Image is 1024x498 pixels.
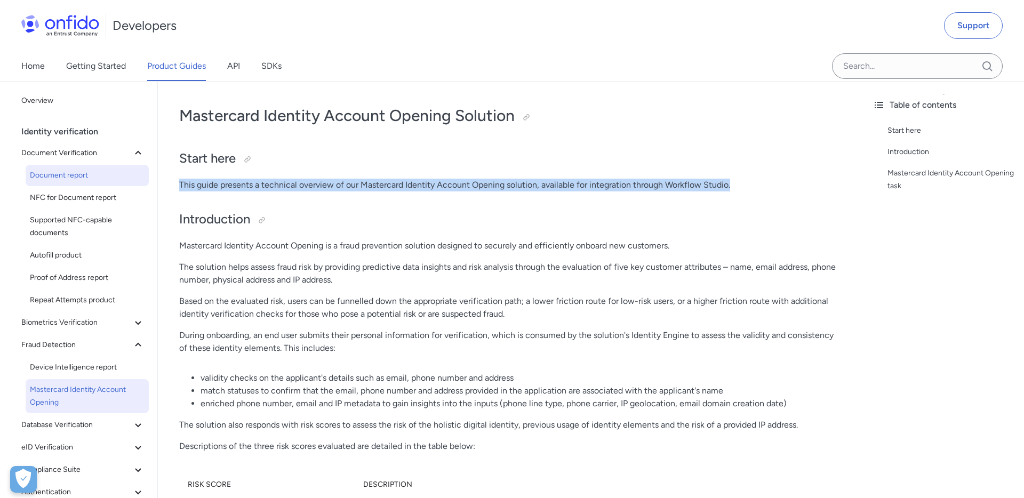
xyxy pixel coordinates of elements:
a: NFC for Document report [26,187,149,208]
a: Proof of Address report [26,267,149,288]
p: During onboarding, an end user submits their personal information for verification, which is cons... [179,329,843,355]
a: Product Guides [147,51,206,81]
a: Start here [887,124,1015,137]
button: Biometrics Verification [17,312,149,333]
a: SDKs [261,51,282,81]
a: Overview [17,90,149,111]
span: Device Intelligence report [30,361,145,374]
button: eID Verification [17,437,149,458]
li: enriched phone number, email and IP metadata to gain insights into the inputs (phone line type, p... [201,397,843,410]
span: eID Verification [21,441,132,454]
a: Getting Started [66,51,126,81]
button: Open Preferences [10,466,37,493]
a: Autofill product [26,245,149,266]
a: Supported NFC-capable documents [26,210,149,244]
span: Proof of Address report [30,271,145,284]
button: Fraud Detection [17,334,149,356]
button: Document Verification [17,142,149,164]
span: Overview [21,94,145,107]
p: Mastercard Identity Account Opening is a fraud prevention solution designed to securely and effic... [179,239,843,252]
h2: Introduction [179,211,843,229]
span: Repeat Attempts product [30,294,145,307]
a: Mastercard Identity Account Opening [26,379,149,413]
a: Support [944,12,1003,39]
a: Device Intelligence report [26,357,149,378]
div: Cookie Preferences [10,466,37,493]
p: Descriptions of the three risk scores evaluated are detailed in the table below: [179,440,843,453]
a: Introduction [887,146,1015,158]
h2: Start here [179,150,843,168]
button: Compliance Suite [17,459,149,480]
input: Onfido search input field [832,53,1003,79]
div: Table of contents [873,99,1015,111]
span: NFC for Document report [30,191,145,204]
span: Document Verification [21,147,132,159]
p: The solution helps assess fraud risk by providing predictive data insights and risk analysis thro... [179,261,843,286]
p: This guide presents a technical overview of our Mastercard Identity Account Opening solution, ava... [179,179,843,191]
li: validity checks on the applicant's details such as email, phone number and address [201,372,843,384]
h1: Developers [113,17,177,34]
span: Document report [30,169,145,182]
p: Based on the evaluated risk, users can be funnelled down the appropriate verification path; a low... [179,295,843,320]
p: The solution also responds with risk scores to assess the risk of the holistic digital identity, ... [179,419,843,431]
div: Identity verification [21,121,153,142]
a: Document report [26,165,149,186]
span: Supported NFC-capable documents [30,214,145,239]
a: Mastercard Identity Account Opening task [887,167,1015,192]
img: Onfido Logo [21,15,99,36]
a: API [227,51,240,81]
span: Biometrics Verification [21,316,132,329]
button: Database Verification [17,414,149,436]
h1: Mastercard Identity Account Opening Solution [179,105,843,126]
span: Mastercard Identity Account Opening [30,383,145,409]
span: Autofill product [30,249,145,262]
span: Database Verification [21,419,132,431]
a: Home [21,51,45,81]
span: Compliance Suite [21,463,132,476]
span: Fraud Detection [21,339,132,351]
a: Repeat Attempts product [26,290,149,311]
li: match statuses to confirm that the email, phone number and address provided in the application ar... [201,384,843,397]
